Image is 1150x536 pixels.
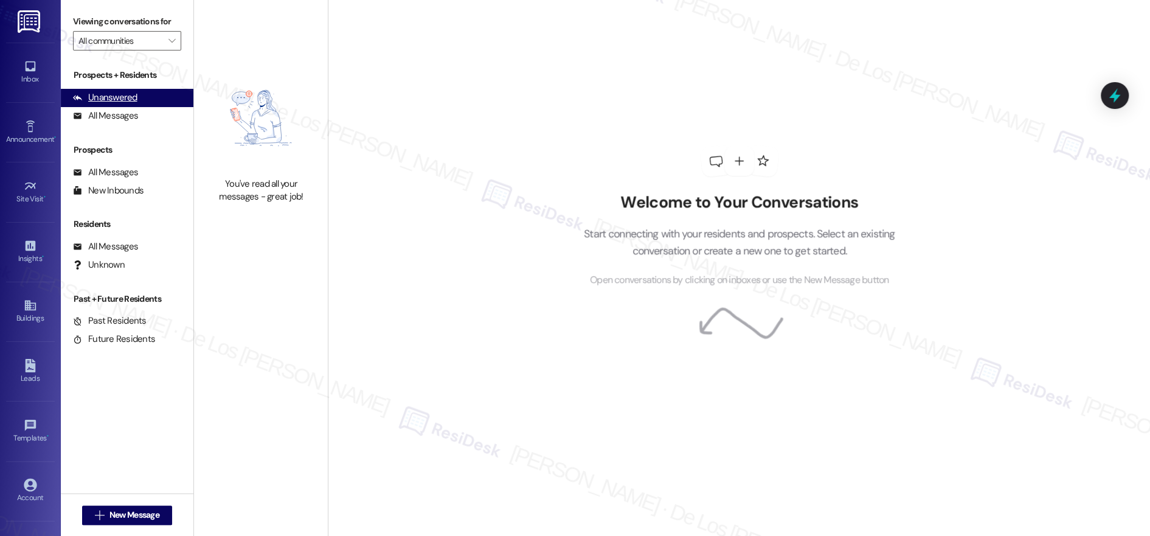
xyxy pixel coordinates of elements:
[168,36,175,46] i: 
[73,315,147,327] div: Past Residents
[6,355,55,388] a: Leads
[78,31,162,50] input: All communities
[95,510,104,520] i: 
[566,193,913,213] h2: Welcome to Your Conversations
[73,259,125,271] div: Unknown
[47,432,49,440] span: •
[6,295,55,328] a: Buildings
[6,475,55,507] a: Account
[6,235,55,268] a: Insights •
[566,225,913,260] p: Start connecting with your residents and prospects. Select an existing conversation or create a n...
[6,56,55,89] a: Inbox
[18,10,43,33] img: ResiDesk Logo
[207,64,314,172] img: empty-state
[61,293,193,305] div: Past + Future Residents
[6,415,55,448] a: Templates •
[44,193,46,201] span: •
[73,184,144,197] div: New Inbounds
[73,333,155,346] div: Future Residents
[82,506,172,525] button: New Message
[590,273,888,288] span: Open conversations by clicking on inboxes or use the New Message button
[73,166,138,179] div: All Messages
[61,218,193,231] div: Residents
[109,509,159,521] span: New Message
[73,91,137,104] div: Unanswered
[207,178,314,204] div: You've read all your messages - great job!
[6,176,55,209] a: Site Visit •
[73,110,138,122] div: All Messages
[73,12,181,31] label: Viewing conversations for
[61,144,193,156] div: Prospects
[54,133,56,142] span: •
[73,240,138,253] div: All Messages
[61,69,193,82] div: Prospects + Residents
[42,252,44,261] span: •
